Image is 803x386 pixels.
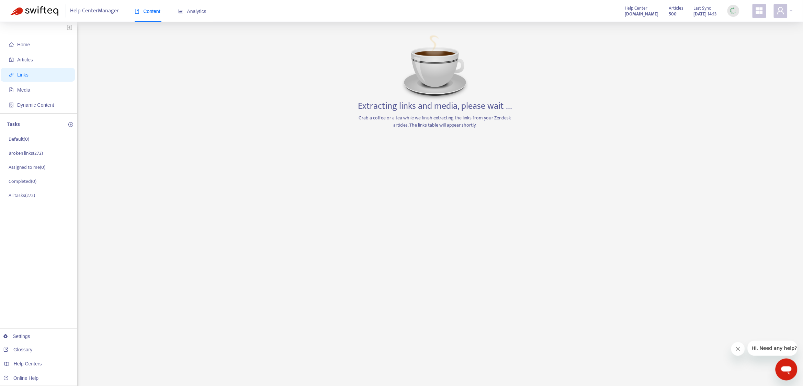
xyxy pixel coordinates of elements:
[9,103,14,107] span: container
[625,10,659,18] a: [DOMAIN_NAME]
[9,136,29,143] p: Default ( 0 )
[14,361,42,366] span: Help Centers
[777,7,785,15] span: user
[17,87,30,93] span: Media
[7,120,20,129] p: Tasks
[17,72,29,78] span: Links
[354,114,516,129] p: Grab a coffee or a tea while we finish extracting the links from your Zendesk articles. The links...
[776,359,798,381] iframe: Button to launch messaging window
[755,7,764,15] span: appstore
[9,42,14,47] span: home
[669,4,683,12] span: Articles
[9,164,45,171] p: Assigned to me ( 0 )
[401,32,470,101] img: Coffee image
[9,57,14,62] span: account-book
[3,375,38,381] a: Online Help
[748,341,798,356] iframe: Message from company
[17,57,33,62] span: Articles
[3,334,30,339] a: Settings
[694,4,711,12] span: Last Sync
[669,10,677,18] strong: 500
[9,178,36,185] p: Completed ( 0 )
[178,9,206,14] span: Analytics
[178,9,183,14] span: area-chart
[358,101,512,112] h3: Extracting links and media, please wait ...
[70,4,119,17] span: Help Center Manager
[694,10,717,18] strong: [DATE] 14:13
[135,9,139,14] span: book
[68,122,73,127] span: plus-circle
[9,72,14,77] span: link
[729,7,738,15] img: sync_loading.0b5143dde30e3a21642e.gif
[17,102,54,108] span: Dynamic Content
[9,192,35,199] p: All tasks ( 272 )
[3,347,32,352] a: Glossary
[10,6,58,16] img: Swifteq
[17,42,30,47] span: Home
[135,9,160,14] span: Content
[731,342,745,356] iframe: Close message
[625,4,648,12] span: Help Center
[9,150,43,157] p: Broken links ( 272 )
[9,87,14,92] span: file-image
